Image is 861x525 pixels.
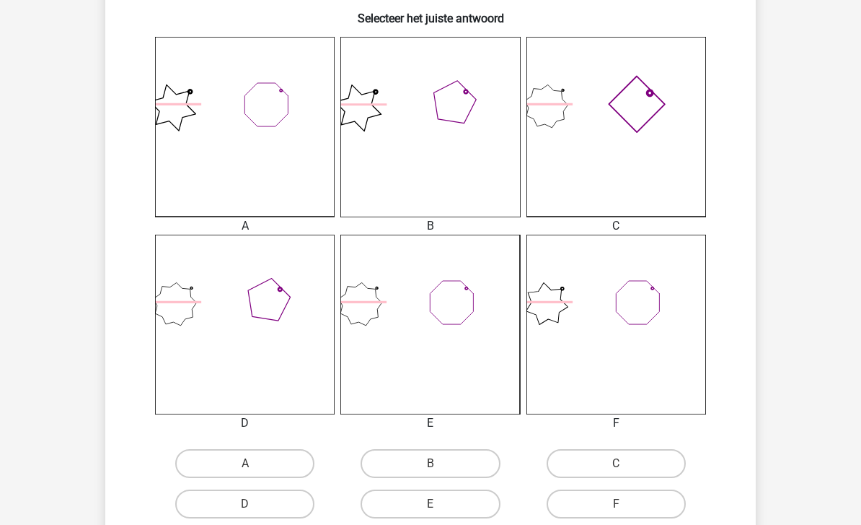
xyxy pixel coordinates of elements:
[144,415,345,432] div: D
[361,490,500,519] label: E
[175,449,314,478] label: A
[330,415,531,432] div: E
[330,217,531,235] div: B
[516,415,717,432] div: F
[144,217,345,235] div: A
[547,449,686,478] label: C
[547,490,686,519] label: F
[175,490,314,519] label: D
[516,217,717,235] div: C
[361,449,500,478] label: B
